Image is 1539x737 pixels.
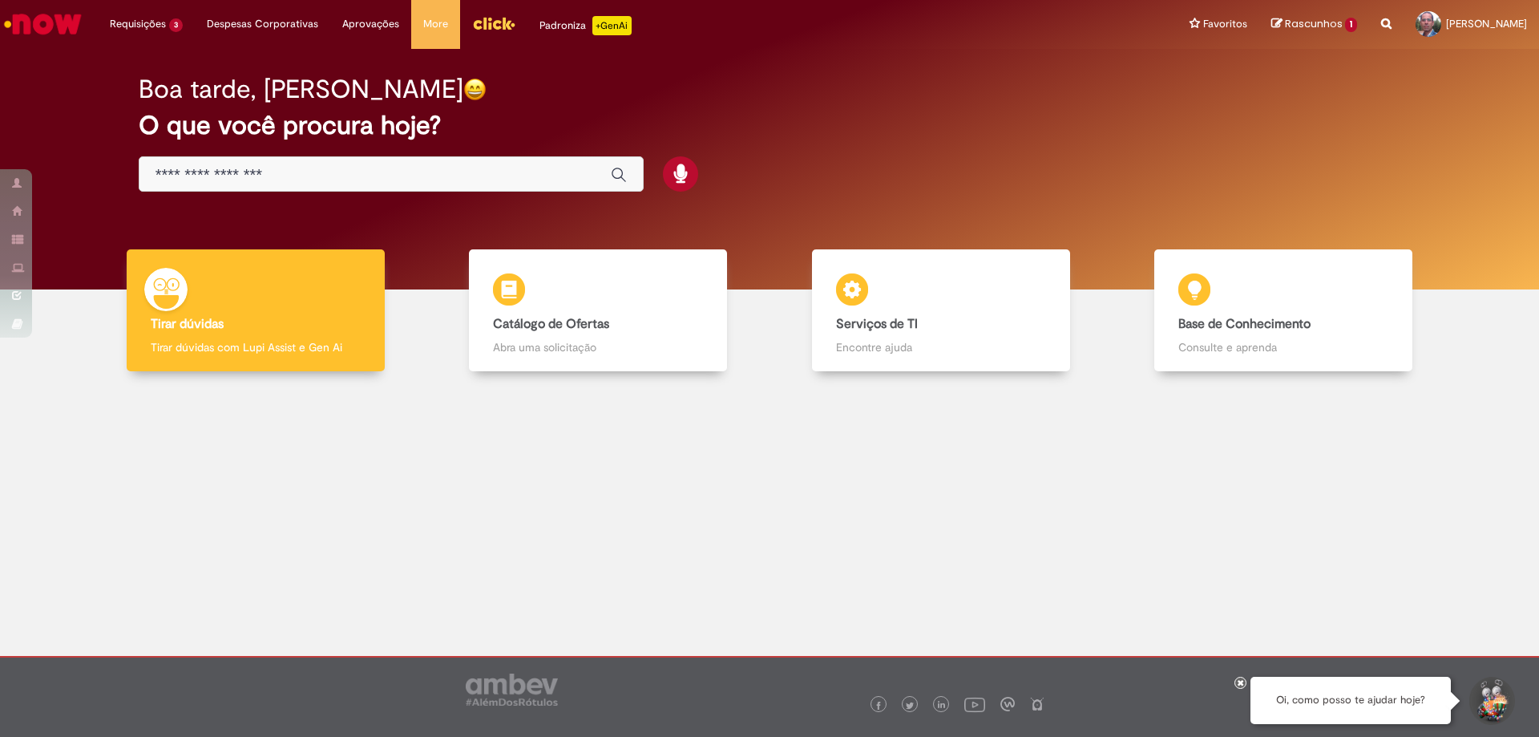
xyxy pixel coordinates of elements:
img: logo_footer_linkedin.png [938,701,946,711]
button: Iniciar Conversa de Suporte [1467,677,1515,725]
b: Base de Conhecimento [1178,316,1311,332]
span: Aprovações [342,16,399,32]
img: happy-face.png [463,78,487,101]
p: Encontre ajuda [836,339,1046,355]
div: Oi, como posso te ajudar hoje? [1250,677,1451,724]
span: Requisições [110,16,166,32]
img: logo_footer_facebook.png [875,702,883,710]
img: logo_footer_workplace.png [1000,697,1015,711]
span: [PERSON_NAME] [1446,17,1527,30]
p: Tirar dúvidas com Lupi Assist e Gen Ai [151,339,361,355]
p: Consulte e aprenda [1178,339,1388,355]
a: Serviços de TI Encontre ajuda [769,249,1113,372]
img: logo_footer_twitter.png [906,702,914,710]
img: ServiceNow [2,8,84,40]
p: +GenAi [592,16,632,35]
b: Catálogo de Ofertas [493,316,609,332]
p: Abra uma solicitação [493,339,703,355]
h2: Boa tarde, [PERSON_NAME] [139,75,463,103]
a: Base de Conhecimento Consulte e aprenda [1113,249,1456,372]
span: Despesas Corporativas [207,16,318,32]
div: Padroniza [539,16,632,35]
a: Catálogo de Ofertas Abra uma solicitação [427,249,770,372]
span: Favoritos [1203,16,1247,32]
h2: O que você procura hoje? [139,111,1401,140]
span: More [423,16,448,32]
b: Serviços de TI [836,316,918,332]
img: logo_footer_naosei.png [1030,697,1044,711]
img: click_logo_yellow_360x200.png [472,11,515,35]
span: 3 [169,18,183,32]
img: logo_footer_youtube.png [964,694,985,715]
span: 1 [1345,18,1357,32]
img: logo_footer_ambev_rotulo_gray.png [466,674,558,706]
span: Rascunhos [1285,16,1343,31]
a: Rascunhos [1271,17,1357,32]
a: Tirar dúvidas Tirar dúvidas com Lupi Assist e Gen Ai [84,249,427,372]
b: Tirar dúvidas [151,316,224,332]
